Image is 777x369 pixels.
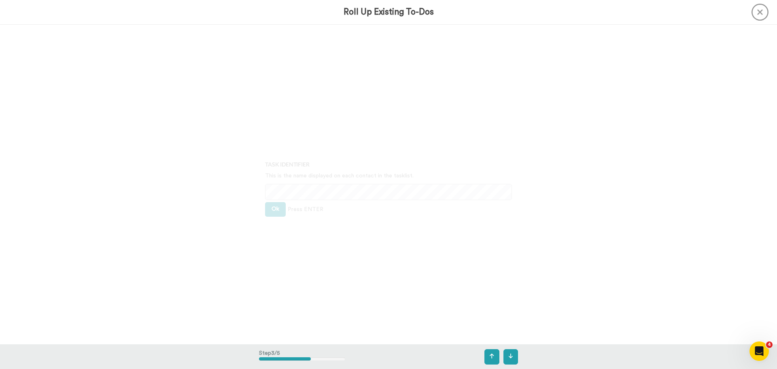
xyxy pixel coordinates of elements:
span: 4 [766,341,773,348]
p: This is the name displayed on each contact in the tasklist. [265,172,512,180]
span: Ok [272,206,279,212]
button: Ok [265,202,286,217]
span: Press ENTER [288,205,323,213]
iframe: Intercom live chat [749,341,769,361]
div: Step 3 / 5 [259,345,345,369]
h3: Roll Up Existing To-Dos [344,7,434,17]
h4: Task Identifier [265,161,512,167]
